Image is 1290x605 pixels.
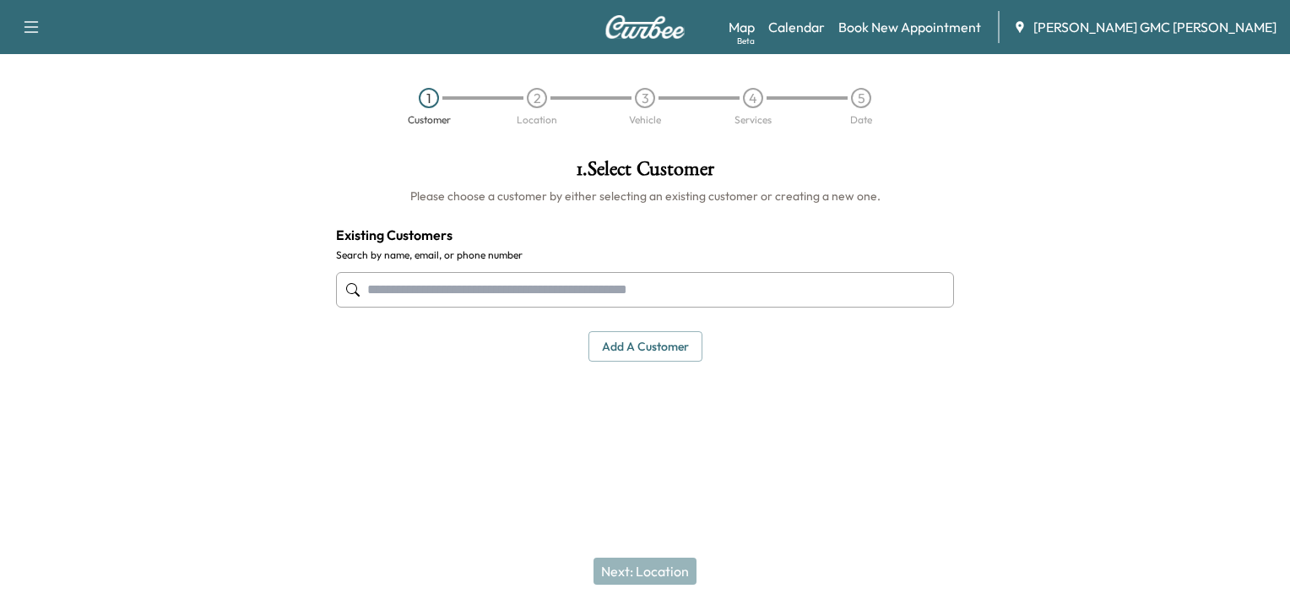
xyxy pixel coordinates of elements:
div: Location [517,115,557,125]
div: 4 [743,88,763,108]
div: 3 [635,88,655,108]
h1: 1 . Select Customer [336,159,954,188]
a: MapBeta [729,17,755,37]
img: Curbee Logo [604,15,686,39]
div: Customer [408,115,451,125]
label: Search by name, email, or phone number [336,248,954,262]
div: Vehicle [629,115,661,125]
div: 2 [527,88,547,108]
div: Date [850,115,872,125]
div: Beta [737,35,755,47]
div: 1 [419,88,439,108]
button: Add a customer [588,331,702,362]
h4: Existing Customers [336,225,954,245]
a: Calendar [768,17,825,37]
h6: Please choose a customer by either selecting an existing customer or creating a new one. [336,188,954,204]
a: Book New Appointment [838,17,981,37]
div: 5 [851,88,871,108]
div: Services [734,115,772,125]
span: [PERSON_NAME] GMC [PERSON_NAME] [1033,17,1276,37]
